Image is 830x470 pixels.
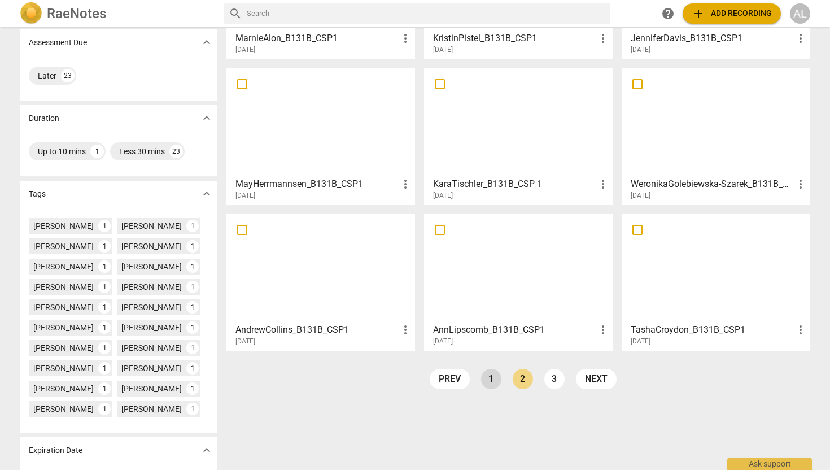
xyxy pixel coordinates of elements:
[631,337,650,346] span: [DATE]
[33,342,94,354] div: [PERSON_NAME]
[631,177,794,191] h3: WeronikaGolebiewska-Szarek_B131B_CSP1
[186,403,199,415] div: 1
[433,323,596,337] h3: AnnLipscomb_B131B_CSP1
[399,323,412,337] span: more_vert
[29,188,46,200] p: Tags
[98,403,111,415] div: 1
[596,32,610,45] span: more_vert
[794,323,807,337] span: more_vert
[631,323,794,337] h3: TashaCroydon_B131B_CSP1
[121,383,182,394] div: [PERSON_NAME]
[576,369,617,389] a: next
[186,382,199,395] div: 1
[658,3,678,24] a: Help
[433,32,596,45] h3: KristinPistel_B131B_CSP1
[29,445,82,456] p: Expiration Date
[33,322,94,333] div: [PERSON_NAME]
[121,261,182,272] div: [PERSON_NAME]
[235,45,255,55] span: [DATE]
[399,32,412,45] span: more_vert
[98,382,111,395] div: 1
[121,403,182,415] div: [PERSON_NAME]
[727,458,812,470] div: Ask support
[430,369,470,389] a: prev
[33,363,94,374] div: [PERSON_NAME]
[38,146,86,157] div: Up to 10 mins
[433,45,453,55] span: [DATE]
[98,281,111,293] div: 1
[186,342,199,354] div: 1
[186,260,199,273] div: 1
[186,220,199,232] div: 1
[29,112,59,124] p: Duration
[596,177,610,191] span: more_vert
[38,70,56,81] div: Later
[230,218,411,346] a: AndrewCollins_B131B_CSP1[DATE]
[399,177,412,191] span: more_vert
[98,240,111,253] div: 1
[61,69,75,82] div: 23
[198,442,215,459] button: Show more
[90,145,104,158] div: 1
[200,111,213,125] span: expand_more
[433,337,453,346] span: [DATE]
[626,72,806,200] a: WeronikaGolebiewska-Szarek_B131B_CSP1[DATE]
[98,321,111,334] div: 1
[235,177,399,191] h3: MayHerrmannsen_B131B_CSP1
[794,32,807,45] span: more_vert
[98,342,111,354] div: 1
[98,301,111,314] div: 1
[121,302,182,313] div: [PERSON_NAME]
[98,220,111,232] div: 1
[631,32,794,45] h3: JenniferDavis_B131B_CSP1
[235,32,399,45] h3: MarnieAlon_B131B_CSP1
[119,146,165,157] div: Less 30 mins
[428,72,609,200] a: KaraTischler_B131B_CSP 1[DATE]
[433,191,453,201] span: [DATE]
[121,342,182,354] div: [PERSON_NAME]
[169,145,183,158] div: 23
[229,7,242,20] span: search
[683,3,781,24] button: Upload
[33,403,94,415] div: [PERSON_NAME]
[186,362,199,375] div: 1
[230,72,411,200] a: MayHerrmannsen_B131B_CSP1[DATE]
[186,321,199,334] div: 1
[121,220,182,232] div: [PERSON_NAME]
[200,187,213,201] span: expand_more
[20,2,42,25] img: Logo
[33,281,94,293] div: [PERSON_NAME]
[121,281,182,293] div: [PERSON_NAME]
[198,185,215,202] button: Show more
[247,5,606,23] input: Search
[428,218,609,346] a: AnnLipscomb_B131B_CSP1[DATE]
[186,240,199,253] div: 1
[626,218,806,346] a: TashaCroydon_B131B_CSP1[DATE]
[33,383,94,394] div: [PERSON_NAME]
[513,369,533,389] a: Page 2 is your current page
[186,281,199,293] div: 1
[198,110,215,127] button: Show more
[631,191,650,201] span: [DATE]
[544,369,565,389] a: Page 3
[198,34,215,51] button: Show more
[98,362,111,375] div: 1
[29,37,87,49] p: Assessment Due
[433,177,596,191] h3: KaraTischler_B131B_CSP 1
[20,2,215,25] a: LogoRaeNotes
[33,261,94,272] div: [PERSON_NAME]
[33,302,94,313] div: [PERSON_NAME]
[200,36,213,49] span: expand_more
[186,301,199,314] div: 1
[235,323,399,337] h3: AndrewCollins_B131B_CSP1
[235,191,255,201] span: [DATE]
[661,7,675,20] span: help
[121,363,182,374] div: [PERSON_NAME]
[692,7,705,20] span: add
[790,3,810,24] button: AL
[596,323,610,337] span: more_vert
[33,220,94,232] div: [PERSON_NAME]
[692,7,772,20] span: Add recording
[121,241,182,252] div: [PERSON_NAME]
